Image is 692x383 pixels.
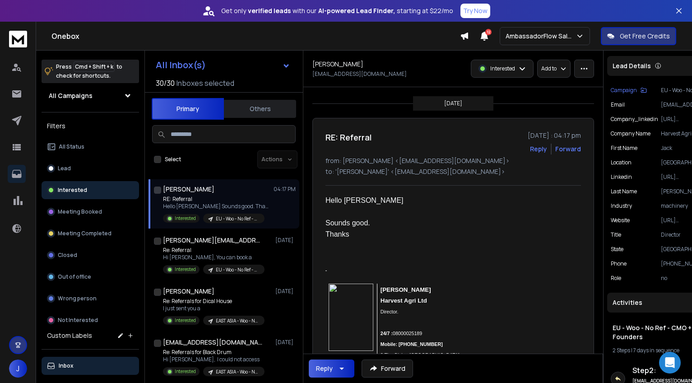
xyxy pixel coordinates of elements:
button: Inbox [42,357,139,375]
h1: All Campaigns [49,91,93,100]
strong: verified leads [248,6,291,15]
p: Interested [175,317,196,324]
button: Not Interested [42,311,139,329]
p: from: [PERSON_NAME] <[EMAIL_ADDRESS][DOMAIN_NAME]> [325,156,581,165]
p: Out of office [58,273,91,280]
span: 30 / 30 [156,78,175,89]
span: 7 days in sequence [633,346,679,354]
p: Wrong person [58,295,97,302]
h1: All Inbox(s) [156,61,206,70]
p: location [611,159,632,166]
button: Get Free Credits [601,27,676,45]
span: Harvest Agri Ltd [381,297,427,304]
span: 24/7 : [381,331,393,336]
p: [EMAIL_ADDRESS][DOMAIN_NAME] [312,70,407,78]
span: 12 [485,29,492,35]
p: Campaign [611,87,637,94]
p: EAST ASIA - Woo - No Ref - CMO + Founders [216,318,259,324]
p: EU - Woo - No Ref - CMO + Founders [216,266,259,273]
p: Not Interested [58,317,98,324]
button: Lead [42,159,139,177]
img: image001.jpg@01DC225F.0B7B74F0 [329,284,373,351]
p: AmbassadorFlow Sales [506,32,576,41]
span: Cmd + Shift + k [74,61,115,72]
h1: [EMAIL_ADDRESS][DOMAIN_NAME] +1 [163,338,262,347]
button: Reply [309,360,354,378]
p: title [611,231,621,238]
h3: Custom Labels [47,331,92,340]
p: [DATE] [275,339,296,346]
p: Get Free Credits [620,32,670,41]
p: RE: Referral [163,196,271,203]
p: Get only with our starting at $22/mo [221,6,453,15]
button: Meeting Completed [42,224,139,243]
span: Hello [PERSON_NAME] [325,196,404,204]
p: Hi [PERSON_NAME], You can book a [163,254,265,261]
p: Re: Referrals for Black Drum [163,349,265,356]
p: to: '[PERSON_NAME]' <[EMAIL_ADDRESS][DOMAIN_NAME]> [325,167,581,176]
p: Re: Referrals for Dical House [163,298,265,305]
p: Closed [58,252,77,259]
p: Add to [541,65,557,72]
h1: RE: Referral [325,131,372,144]
h1: [PERSON_NAME] [163,287,214,296]
h3: Inboxes selected [176,78,234,89]
span: [PERSON_NAME] [381,286,431,293]
button: J [9,360,27,378]
p: [DATE] [275,288,296,295]
p: industry [611,202,632,210]
span: 2 Steps [613,346,630,354]
p: EU - Woo - No Ref - CMO + Founders [216,215,259,222]
h1: [PERSON_NAME] [163,185,214,194]
p: website [611,217,630,224]
p: Lead [58,165,71,172]
p: Hi [PERSON_NAME], I could not access [163,356,265,363]
button: Others [224,99,296,119]
p: Hello [PERSON_NAME] Sounds good. Thanks [163,203,271,210]
p: [DATE] : 04:17 pm [528,131,581,140]
button: All Status [42,138,139,156]
p: Interested [58,187,87,194]
p: I just sent you a [163,305,265,312]
p: state [611,246,623,253]
p: Interested [175,215,196,222]
span: Sounds good. [325,219,370,227]
h3: Filters [42,120,139,132]
p: [DATE] [275,237,296,244]
button: Wrong person [42,290,139,308]
p: All Status [59,143,84,150]
span: Director. [381,309,399,314]
label: Select [165,156,181,163]
p: role [611,275,621,282]
p: Phone [611,260,627,267]
p: company_linkedin [611,116,658,123]
p: linkedin [611,173,632,181]
button: Meeting Booked [42,203,139,221]
img: logo [9,31,27,47]
button: Closed [42,246,139,264]
button: Reply [530,145,547,154]
p: Last Name [611,188,637,195]
p: Re: Referral [163,247,265,254]
span: Mobile: [PHONE_NUMBER] [381,341,443,347]
p: Interested [175,368,196,375]
p: First Name [611,145,637,152]
h1: Onebox [51,31,460,42]
p: Try Now [463,6,488,15]
p: Interested [490,65,515,72]
span: Thanks [325,230,349,238]
h1: [PERSON_NAME] [312,60,363,69]
div: Forward [555,145,581,154]
button: All Inbox(s) [149,56,297,74]
h1: [PERSON_NAME][EMAIL_ADDRESS][DOMAIN_NAME] +1 [163,236,262,245]
span: 08000025189 [393,331,422,336]
p: Company Name [611,130,650,137]
p: [DATE] [444,100,462,107]
button: Try Now [460,4,490,18]
p: Email [611,101,625,108]
p: Meeting Booked [58,208,102,215]
strong: AI-powered Lead Finder, [318,6,395,15]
